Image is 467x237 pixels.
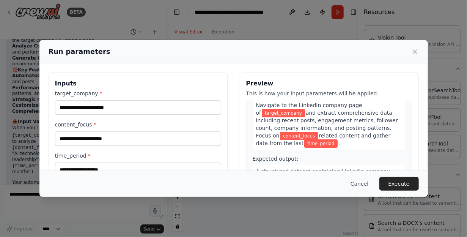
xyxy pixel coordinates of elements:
button: Execute [379,177,419,191]
button: Cancel [344,177,374,191]
p: This is how your input parameters will be applied: [246,90,412,97]
span: . [338,140,340,146]
h3: Preview [246,79,412,88]
span: and extract comprehensive data including recent posts, engagement metrics, follower count, compan... [256,110,398,139]
span: Expected output: [253,156,299,162]
span: A structured dataset containing LinkedIn company information, recent posts with engagement metric... [256,168,395,197]
span: related content and gather data from the last [256,133,391,146]
label: time_period [55,152,221,160]
span: Variable: content_focus [280,132,318,140]
span: Variable: time_period [304,139,337,148]
span: Variable: target_company [262,109,305,117]
h3: Inputs [55,79,221,88]
span: Navigate to the LinkedIn company page of [256,102,362,116]
h2: Run parameters [49,46,110,57]
label: content_focus [55,121,221,128]
label: target_company [55,90,221,97]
